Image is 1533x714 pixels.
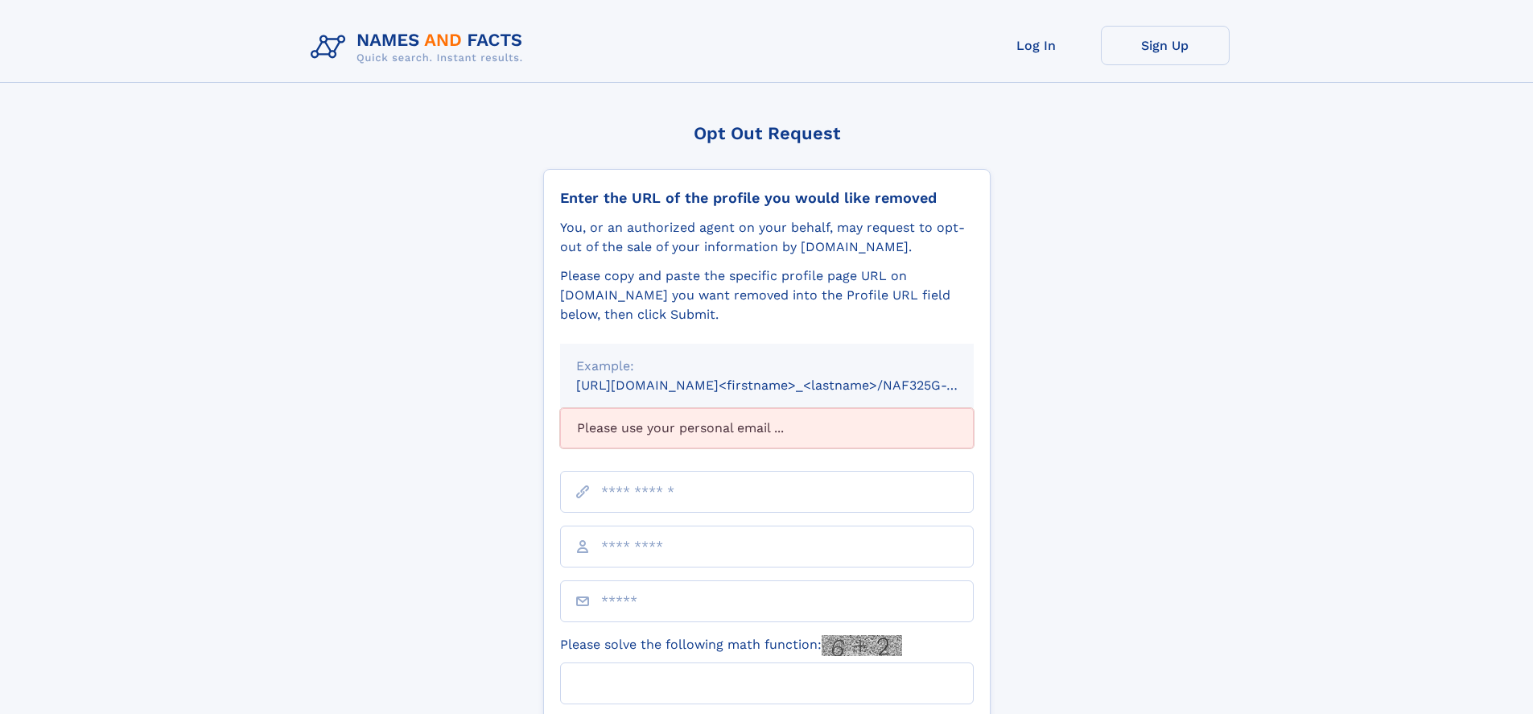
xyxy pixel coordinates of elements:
div: Please copy and paste the specific profile page URL on [DOMAIN_NAME] you want removed into the Pr... [560,266,974,324]
small: [URL][DOMAIN_NAME]<firstname>_<lastname>/NAF325G-xxxxxxxx [576,378,1004,393]
div: Example: [576,357,958,376]
a: Log In [972,26,1101,65]
div: Enter the URL of the profile you would like removed [560,189,974,207]
img: Logo Names and Facts [304,26,536,69]
div: Opt Out Request [543,123,991,143]
div: You, or an authorized agent on your behalf, may request to opt-out of the sale of your informatio... [560,218,974,257]
div: Please use your personal email ... [560,408,974,448]
a: Sign Up [1101,26,1230,65]
label: Please solve the following math function: [560,635,902,656]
